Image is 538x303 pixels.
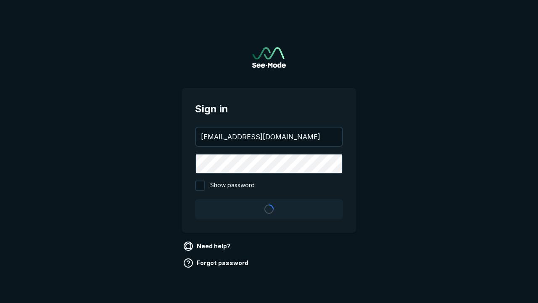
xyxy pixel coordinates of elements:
a: Need help? [182,239,234,253]
span: Show password [210,181,255,191]
a: Go to sign in [252,47,286,68]
span: Sign in [195,101,343,117]
input: your@email.com [196,128,342,146]
img: See-Mode Logo [252,47,286,68]
a: Forgot password [182,256,252,270]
